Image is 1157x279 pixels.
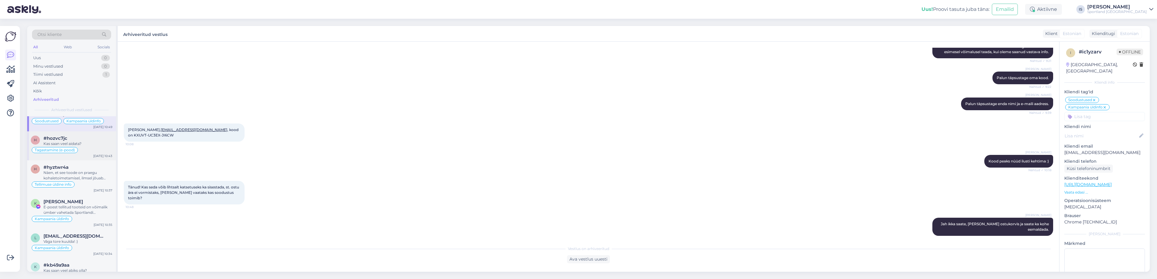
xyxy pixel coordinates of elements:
[1029,59,1051,63] span: Nähtud ✓ 9:21
[567,255,610,263] div: Ava vestlus uuesti
[1064,231,1145,237] div: [PERSON_NAME]
[1029,85,1051,89] span: Nähtud ✓ 9:22
[997,75,1049,80] span: Palun täpsustage oma kood.
[1043,30,1058,37] div: Klient
[43,165,69,170] span: #hyztwr4a
[33,72,63,78] div: Tiimi vestlused
[1087,9,1147,14] div: Sportland [GEOGRAPHIC_DATA]
[35,148,75,152] span: Tagastamine (e-pood)
[1025,4,1062,15] div: Aktiivne
[1064,158,1145,165] p: Kliendi telefon
[1064,182,1112,187] a: [URL][DOMAIN_NAME]
[34,265,37,269] span: k
[1025,67,1051,71] span: [PERSON_NAME]
[123,30,168,38] label: Arhiveeritud vestlus
[1064,143,1145,149] p: Kliendi email
[1064,204,1145,210] p: [MEDICAL_DATA]
[1064,89,1145,95] p: Kliendi tag'id
[1064,190,1145,195] p: Vaata edasi ...
[1028,168,1051,172] span: Nähtud ✓ 10:18
[1029,111,1051,115] span: Nähtud ✓ 9:39
[43,141,112,146] div: Kas saan veel aidata?
[33,88,42,94] div: Kõik
[1064,175,1145,181] p: Klienditeekond
[94,188,112,193] div: [DATE] 10:37
[1064,112,1145,121] input: Lisa tag
[126,205,148,209] span: 10:48
[101,55,110,61] div: 0
[1076,5,1085,14] div: IS
[93,252,112,256] div: [DATE] 10:34
[1120,30,1139,37] span: Estonian
[43,268,112,273] div: Kas saan veel abiks olla?
[921,6,933,12] b: Uus!
[34,201,37,206] span: K
[1089,30,1115,37] div: Klienditugi
[1064,197,1145,204] p: Operatsioonisüsteem
[1064,213,1145,219] p: Brauser
[1070,50,1071,55] span: i
[43,170,112,181] div: Näen, et see toode on praegu kohaletoimetamisel, ilmsel jõuab [PERSON_NAME]: 05607122255536
[35,217,69,221] span: Kampaania üldinfo
[128,185,240,200] span: Tänud! Kas seda võib lihtsalt katsetuseks ka sisestada, st. ostu ära ei vormistaks, [PERSON_NAME]...
[989,159,1049,163] span: Kood peaks nüüd ilusti kehtima :)
[43,199,83,204] span: Kristjan Terase
[941,222,1050,232] span: Jah ikka saate, [PERSON_NAME] ostukorvis ja saate ka kohe eemaldada.
[1063,30,1081,37] span: Estonian
[1064,149,1145,156] p: [EMAIL_ADDRESS][DOMAIN_NAME]
[37,31,62,38] span: Otsi kliente
[34,138,37,142] span: h
[35,183,72,186] span: Tellimuse üldine info
[1064,80,1145,85] div: Kliendi info
[43,233,106,239] span: leenakir@gmail.com
[1087,5,1153,14] a: [PERSON_NAME]Sportland [GEOGRAPHIC_DATA]
[1064,165,1113,173] div: Küsi telefoninumbrit
[1065,133,1138,139] input: Lisa nimi
[102,72,110,78] div: 1
[1087,5,1147,9] div: [PERSON_NAME]
[126,142,148,146] span: 10:08
[32,43,39,51] div: All
[93,125,112,129] div: [DATE] 10:49
[921,6,989,13] div: Proovi tasuta juba täna:
[5,31,16,42] img: Askly Logo
[992,4,1018,15] button: Emailid
[62,43,73,51] div: Web
[1029,236,1051,241] span: 10:49
[51,107,92,113] span: Arhiveeritud vestlused
[965,101,1049,106] span: Palun täpsustage enda nimi ja e-maili aadress.
[101,63,110,69] div: 0
[33,63,63,69] div: Minu vestlused
[1066,62,1133,74] div: [GEOGRAPHIC_DATA], [GEOGRAPHIC_DATA]
[43,262,69,268] span: #kb49a9aa
[43,239,112,244] div: Väga tore kuulda! :)
[35,246,69,250] span: Kampaania üldinfo
[568,246,609,252] span: Vestlus on arhiveeritud
[1064,219,1145,225] p: Chrome [TECHNICAL_ID]
[128,127,239,137] span: [PERSON_NAME], , kood on KXUVT-UC3EX-JI6CW
[33,80,56,86] div: AI Assistent
[1025,213,1051,217] span: [PERSON_NAME]
[94,223,112,227] div: [DATE] 10:35
[33,97,59,103] div: Arhiveeritud
[1117,49,1143,55] span: Offline
[1064,240,1145,247] p: Märkmed
[33,55,41,61] div: Uus
[96,43,111,51] div: Socials
[1025,150,1051,155] span: [PERSON_NAME]
[1068,98,1092,102] span: Soodustused
[43,136,67,141] span: #hozvc7jc
[43,204,112,215] div: E-poest tellitud tooteid on võimalik ümber vahetada Sportlandi kauplustes sama toote teise suurus...
[1064,123,1145,130] p: Kliendi nimi
[161,127,227,132] a: [EMAIL_ADDRESS][DOMAIN_NAME]
[93,154,112,158] div: [DATE] 10:43
[35,119,59,123] span: Soodustused
[66,119,101,123] span: Kampaania üldinfo
[34,236,37,240] span: l
[1079,48,1117,56] div: # ic1yzarv
[1068,105,1103,109] span: Kampaania üldinfo
[1025,93,1051,97] span: [PERSON_NAME]
[34,167,37,171] span: h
